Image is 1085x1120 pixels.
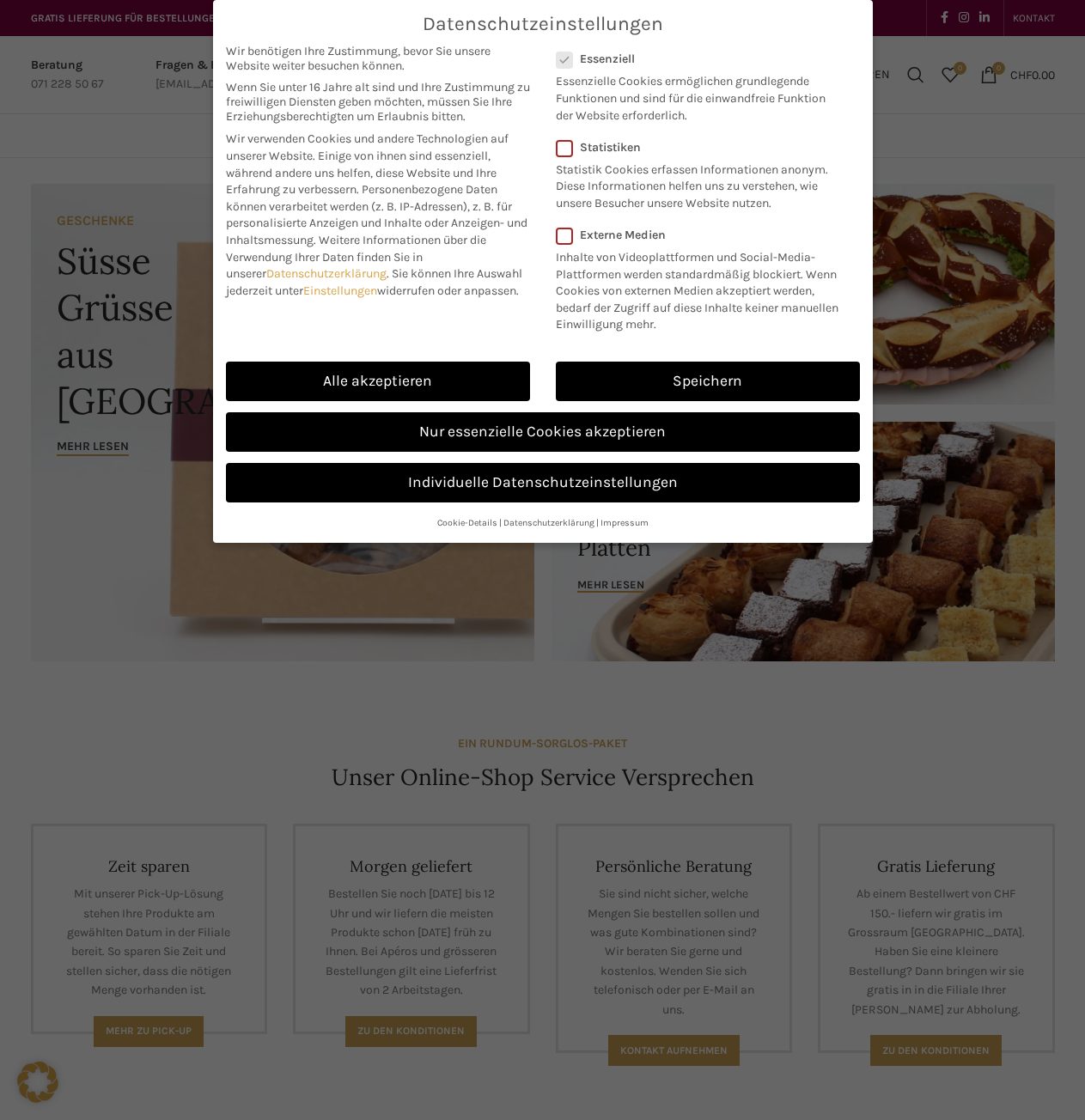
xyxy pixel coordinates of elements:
[226,233,486,281] span: Weitere Informationen über die Verwendung Ihrer Daten finden Sie in unserer .
[556,140,838,155] label: Statistiken
[226,80,530,124] span: Wenn Sie unter 16 Jahre alt sind und Ihre Zustimmung zu freiwilligen Diensten geben möchten, müss...
[226,463,860,502] a: Individuelle Datenschutzeinstellungen
[266,266,387,281] a: Datenschutzerklärung
[503,517,594,528] a: Datenschutzerklärung
[303,283,377,298] a: Einstellungen
[226,412,860,452] a: Nur essenzielle Cookies akzeptieren
[600,517,649,528] a: Impressum
[556,52,838,66] label: Essenziell
[556,242,849,333] p: Inhalte von Videoplattformen und Social-Media-Plattformen werden standardmäßig blockiert. Wenn Co...
[423,13,663,35] span: Datenschutzeinstellungen
[556,155,838,212] p: Statistik Cookies erfassen Informationen anonym. Diese Informationen helfen uns zu verstehen, wie...
[556,362,860,401] a: Speichern
[556,228,849,242] label: Externe Medien
[226,44,530,73] span: Wir benötigen Ihre Zustimmung, bevor Sie unsere Website weiter besuchen können.
[226,131,509,197] span: Wir verwenden Cookies und andere Technologien auf unserer Website. Einige von ihnen sind essenzie...
[556,66,838,124] p: Essenzielle Cookies ermöglichen grundlegende Funktionen und sind für die einwandfreie Funktion de...
[226,266,522,298] span: Sie können Ihre Auswahl jederzeit unter widerrufen oder anpassen.
[226,362,530,401] a: Alle akzeptieren
[437,517,497,528] a: Cookie-Details
[226,182,527,247] span: Personenbezogene Daten können verarbeitet werden (z. B. IP-Adressen), z. B. für personalisierte A...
